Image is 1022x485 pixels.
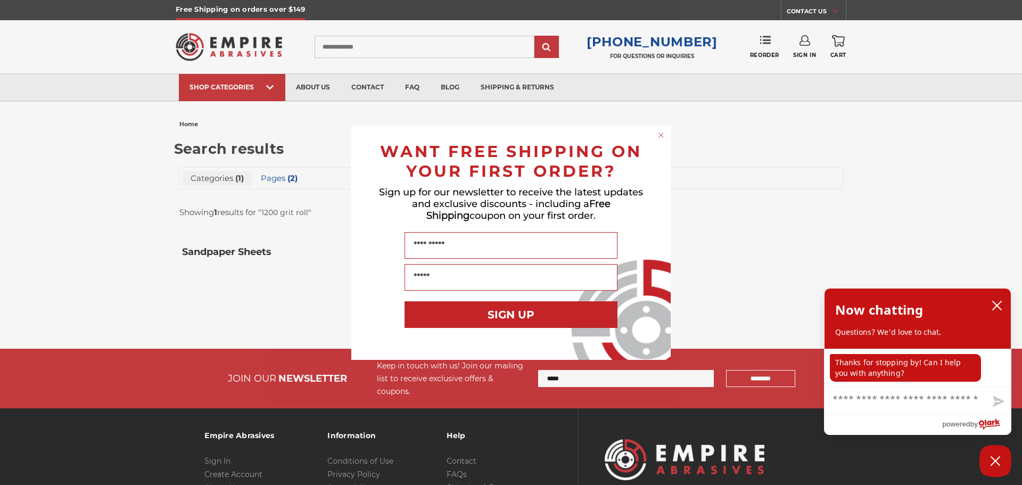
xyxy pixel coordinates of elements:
[405,301,617,328] button: SIGN UP
[835,299,923,320] h2: Now chatting
[380,142,642,181] span: WANT FREE SHIPPING ON YOUR FIRST ORDER?
[379,186,643,221] span: Sign up for our newsletter to receive the latest updates and exclusive discounts - including a co...
[825,349,1011,386] div: chat
[979,445,1011,477] button: Close Chatbox
[830,354,981,382] p: Thanks for stopping by! Can I help you with anything?
[970,417,978,431] span: by
[942,417,970,431] span: powered
[824,288,1011,435] div: olark chatbox
[656,130,666,141] button: Close dialog
[942,415,1011,434] a: Powered by Olark
[984,390,1011,414] button: Send message
[988,298,1005,314] button: close chatbox
[835,327,1000,338] p: Questions? We'd love to chat.
[426,198,611,221] span: Free Shipping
